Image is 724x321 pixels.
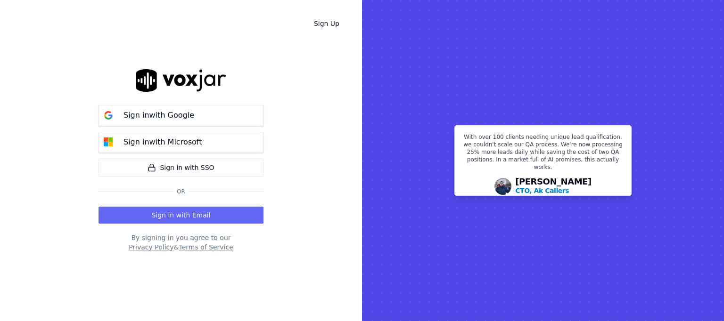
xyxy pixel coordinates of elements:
button: Privacy Policy [129,242,173,252]
img: microsoft Sign in button [99,133,118,152]
img: google Sign in button [99,106,118,125]
button: Sign in with Email [99,207,263,224]
button: Sign inwith Google [99,105,263,126]
img: logo [136,69,226,91]
p: CTO, Ak Callers [515,186,569,195]
p: With over 100 clients needing unique lead qualification, we couldn't scale our QA process. We're ... [461,133,625,175]
a: Sign in with SSO [99,159,263,177]
p: Sign in with Microsoft [123,136,202,148]
button: Sign inwith Microsoft [99,132,263,153]
button: Terms of Service [179,242,233,252]
div: By signing in you agree to our & [99,233,263,252]
div: [PERSON_NAME] [515,177,592,195]
span: Or [173,188,189,195]
p: Sign in with Google [123,110,194,121]
a: Sign Up [306,15,347,32]
img: Avatar [494,178,511,195]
